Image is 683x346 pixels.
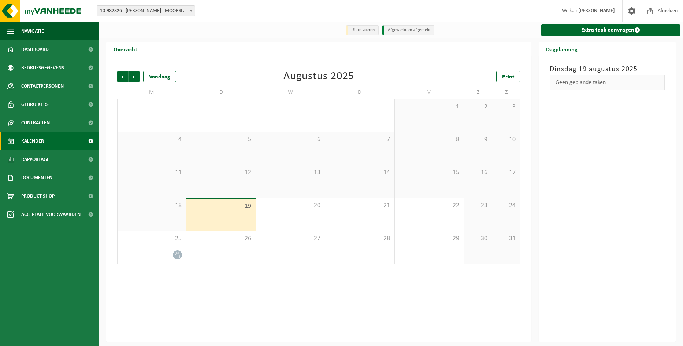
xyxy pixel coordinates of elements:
[260,202,321,210] span: 20
[346,25,379,35] li: Uit te voeren
[325,86,394,99] td: D
[496,169,516,177] span: 17
[21,205,81,224] span: Acceptatievoorwaarden
[550,75,665,90] div: Geen geplande taken
[21,77,64,95] span: Contactpersonen
[21,114,50,132] span: Contracten
[121,235,182,243] span: 25
[21,187,55,205] span: Product Shop
[190,169,252,177] span: 12
[398,202,460,210] span: 22
[121,202,182,210] span: 18
[329,136,390,144] span: 7
[121,136,182,144] span: 4
[260,169,321,177] span: 13
[260,235,321,243] span: 27
[256,86,325,99] td: W
[492,86,520,99] td: Z
[21,95,49,114] span: Gebruikers
[186,86,256,99] td: D
[117,71,128,82] span: Vorige
[106,42,145,56] h2: Overzicht
[502,74,515,80] span: Print
[21,150,49,169] span: Rapportage
[190,136,252,144] span: 5
[398,169,460,177] span: 15
[382,25,434,35] li: Afgewerkt en afgemeld
[21,22,44,40] span: Navigatie
[468,136,488,144] span: 9
[129,71,140,82] span: Volgende
[21,40,49,59] span: Dashboard
[496,71,520,82] a: Print
[539,42,585,56] h2: Dagplanning
[496,202,516,210] span: 24
[578,8,615,14] strong: [PERSON_NAME]
[143,71,176,82] div: Vandaag
[190,235,252,243] span: 26
[260,136,321,144] span: 6
[464,86,492,99] td: Z
[395,86,464,99] td: V
[468,202,488,210] span: 23
[329,169,390,177] span: 14
[117,86,186,99] td: M
[496,136,516,144] span: 10
[398,235,460,243] span: 29
[496,235,516,243] span: 31
[468,169,488,177] span: 16
[468,103,488,111] span: 2
[190,202,252,210] span: 19
[97,5,195,16] span: 10-982826 - GEENS MARC - MOORSLEDE
[21,169,52,187] span: Documenten
[329,202,390,210] span: 21
[283,71,354,82] div: Augustus 2025
[468,235,488,243] span: 30
[21,59,64,77] span: Bedrijfsgegevens
[121,169,182,177] span: 11
[496,103,516,111] span: 3
[97,6,195,16] span: 10-982826 - GEENS MARC - MOORSLEDE
[550,64,665,75] h3: Dinsdag 19 augustus 2025
[398,103,460,111] span: 1
[398,136,460,144] span: 8
[541,24,680,36] a: Extra taak aanvragen
[329,235,390,243] span: 28
[21,132,44,150] span: Kalender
